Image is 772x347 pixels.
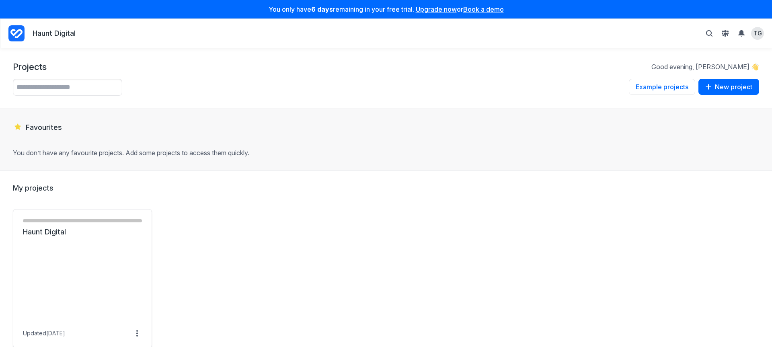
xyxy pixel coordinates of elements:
h2: Favourites [13,122,759,132]
div: Updated [DATE] [23,330,65,337]
span: TG [754,29,762,37]
a: Project Dashboard [8,24,25,43]
a: Haunt Digital [23,227,142,237]
a: Upgrade now [416,5,457,13]
p: Haunt Digital [33,29,76,39]
strong: 6 days [311,5,333,13]
summary: View profile menu [751,27,764,40]
a: Example projects [629,79,695,96]
summary: View Notifications [735,27,751,40]
p: You only have remaining in your free trial. or [5,5,767,14]
button: New project [698,79,759,95]
p: You don’t have any favourite projects. Add some projects to access them quickly. [13,148,759,157]
a: New project [698,79,759,96]
button: Toggle search bar [703,27,716,40]
p: Good evening, [PERSON_NAME] 👋 [651,62,759,71]
button: View People & Groups [719,27,732,40]
button: Example projects [629,79,695,95]
h2: My projects [13,183,759,193]
a: Book a demo [463,5,504,13]
h1: Projects [13,61,47,72]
